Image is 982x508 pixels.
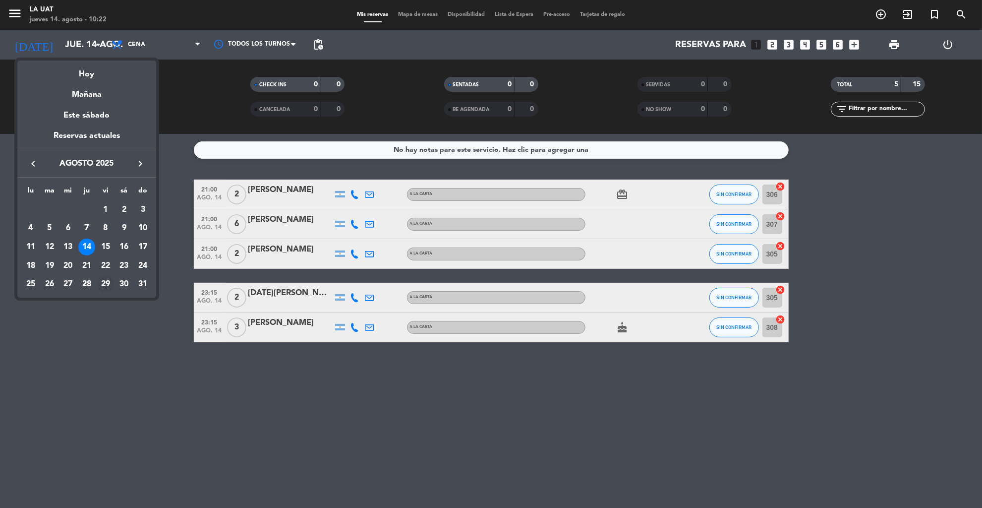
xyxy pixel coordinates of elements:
div: 28 [78,276,95,293]
div: 5 [41,220,58,237]
div: 14 [78,239,95,255]
th: miércoles [58,185,77,200]
div: 12 [41,239,58,255]
td: 24 de agosto de 2025 [133,256,152,275]
div: 2 [116,201,132,218]
td: 4 de agosto de 2025 [21,219,40,238]
div: 22 [97,257,114,274]
td: 26 de agosto de 2025 [40,275,59,294]
td: 6 de agosto de 2025 [58,219,77,238]
td: 1 de agosto de 2025 [96,200,115,219]
td: 19 de agosto de 2025 [40,256,59,275]
th: jueves [77,185,96,200]
div: 25 [22,276,39,293]
td: 12 de agosto de 2025 [40,238,59,256]
td: 2 de agosto de 2025 [115,200,134,219]
div: 13 [59,239,76,255]
td: AGO. [21,200,96,219]
td: 9 de agosto de 2025 [115,219,134,238]
td: 22 de agosto de 2025 [96,256,115,275]
i: keyboard_arrow_left [27,158,39,170]
div: 31 [134,276,151,293]
td: 15 de agosto de 2025 [96,238,115,256]
td: 28 de agosto de 2025 [77,275,96,294]
th: martes [40,185,59,200]
td: 20 de agosto de 2025 [58,256,77,275]
button: keyboard_arrow_left [24,157,42,170]
div: 16 [116,239,132,255]
div: 1 [97,201,114,218]
div: Reservas actuales [17,129,156,150]
div: 11 [22,239,39,255]
div: 9 [116,220,132,237]
th: lunes [21,185,40,200]
td: 21 de agosto de 2025 [77,256,96,275]
div: 26 [41,276,58,293]
div: 23 [116,257,132,274]
button: keyboard_arrow_right [131,157,149,170]
div: 19 [41,257,58,274]
td: 10 de agosto de 2025 [133,219,152,238]
td: 23 de agosto de 2025 [115,256,134,275]
td: 30 de agosto de 2025 [115,275,134,294]
td: 27 de agosto de 2025 [58,275,77,294]
td: 13 de agosto de 2025 [58,238,77,256]
td: 25 de agosto de 2025 [21,275,40,294]
div: 6 [59,220,76,237]
td: 18 de agosto de 2025 [21,256,40,275]
div: Hoy [17,61,156,81]
td: 7 de agosto de 2025 [77,219,96,238]
div: 10 [134,220,151,237]
td: 8 de agosto de 2025 [96,219,115,238]
div: 8 [97,220,114,237]
div: 15 [97,239,114,255]
div: 21 [78,257,95,274]
div: 20 [59,257,76,274]
td: 17 de agosto de 2025 [133,238,152,256]
th: sábado [115,185,134,200]
div: Mañana [17,81,156,101]
td: 14 de agosto de 2025 [77,238,96,256]
div: Este sábado [17,102,156,129]
div: 29 [97,276,114,293]
td: 3 de agosto de 2025 [133,200,152,219]
th: viernes [96,185,115,200]
div: 18 [22,257,39,274]
td: 16 de agosto de 2025 [115,238,134,256]
td: 11 de agosto de 2025 [21,238,40,256]
div: 30 [116,276,132,293]
td: 5 de agosto de 2025 [40,219,59,238]
div: 17 [134,239,151,255]
i: keyboard_arrow_right [134,158,146,170]
span: agosto 2025 [42,157,131,170]
th: domingo [133,185,152,200]
td: 31 de agosto de 2025 [133,275,152,294]
td: 29 de agosto de 2025 [96,275,115,294]
div: 27 [59,276,76,293]
div: 24 [134,257,151,274]
div: 3 [134,201,151,218]
div: 7 [78,220,95,237]
div: 4 [22,220,39,237]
